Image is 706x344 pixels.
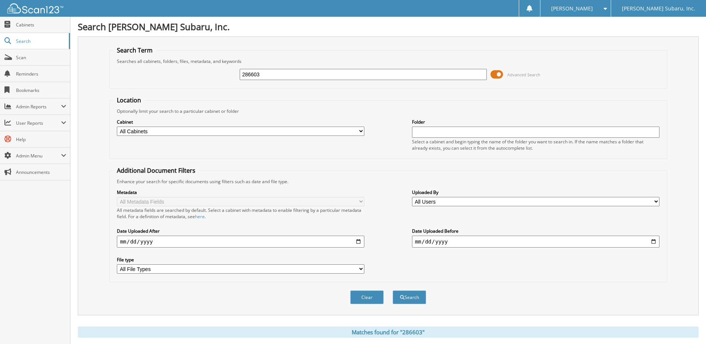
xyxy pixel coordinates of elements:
[113,46,156,54] legend: Search Term
[16,153,61,159] span: Admin Menu
[16,54,66,61] span: Scan
[113,96,145,104] legend: Location
[195,213,205,220] a: here
[78,20,699,33] h1: Search [PERSON_NAME] Subaru, Inc.
[117,228,364,234] label: Date Uploaded After
[622,6,695,11] span: [PERSON_NAME] Subaru, Inc.
[16,87,66,93] span: Bookmarks
[412,236,659,248] input: end
[117,119,364,125] label: Cabinet
[16,71,66,77] span: Reminders
[113,58,663,64] div: Searches all cabinets, folders, files, metadata, and keywords
[113,178,663,185] div: Enhance your search for specific documents using filters such as date and file type.
[7,3,63,13] img: scan123-logo-white.svg
[117,236,364,248] input: start
[16,22,66,28] span: Cabinets
[117,207,364,220] div: All metadata fields are searched by default. Select a cabinet with metadata to enable filtering b...
[113,166,199,175] legend: Additional Document Filters
[350,290,384,304] button: Clear
[507,72,540,77] span: Advanced Search
[412,138,659,151] div: Select a cabinet and begin typing the name of the folder you want to search in. If the name match...
[412,228,659,234] label: Date Uploaded Before
[117,189,364,195] label: Metadata
[16,103,61,110] span: Admin Reports
[16,169,66,175] span: Announcements
[16,38,65,44] span: Search
[16,120,61,126] span: User Reports
[113,108,663,114] div: Optionally limit your search to a particular cabinet or folder
[412,189,659,195] label: Uploaded By
[117,257,364,263] label: File type
[551,6,593,11] span: [PERSON_NAME]
[412,119,659,125] label: Folder
[16,136,66,143] span: Help
[393,290,426,304] button: Search
[78,327,699,338] div: Matches found for "286603"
